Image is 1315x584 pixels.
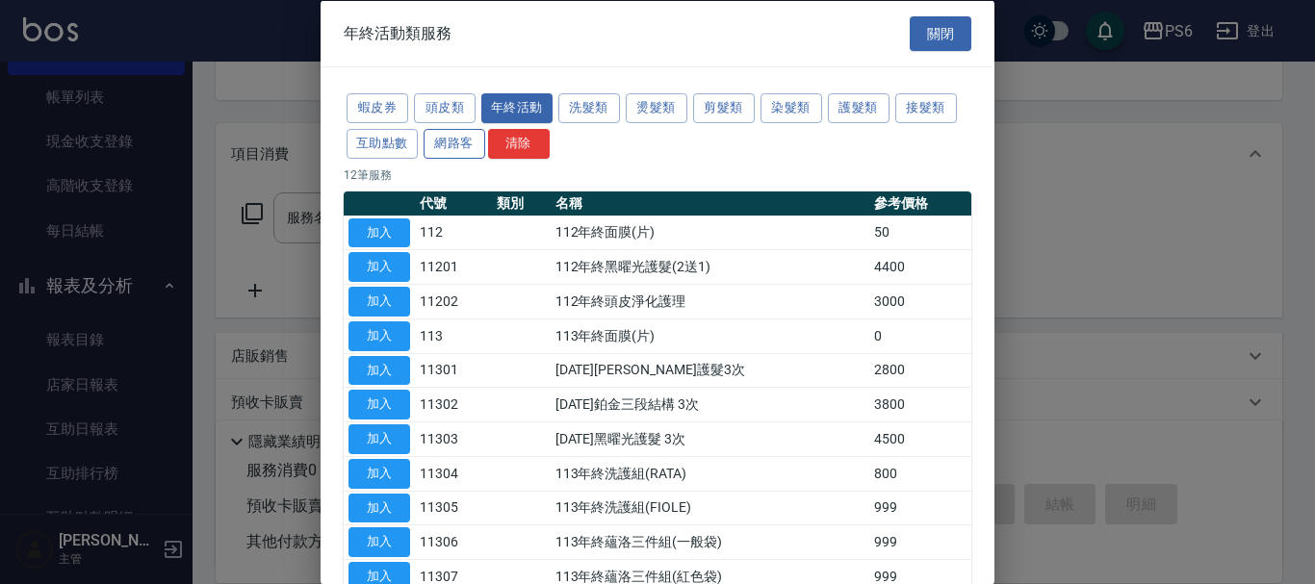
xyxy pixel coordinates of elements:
td: 3800 [869,387,971,421]
p: 12 筆服務 [344,165,971,183]
td: 11303 [415,421,492,456]
td: 0 [869,318,971,353]
button: 加入 [348,493,410,522]
td: 11302 [415,387,492,421]
td: 800 [869,456,971,491]
button: 加入 [348,424,410,454]
button: 網路客 [424,128,485,158]
td: 2800 [869,353,971,388]
th: 參考價格 [869,190,971,216]
button: 加入 [348,458,410,488]
button: 加入 [348,527,410,557]
button: 年終活動 [481,93,553,123]
button: 加入 [348,252,410,282]
td: 113年終蘊洛三件組(一般袋) [551,524,870,559]
td: [DATE][PERSON_NAME]護髮3次 [551,353,870,388]
button: 加入 [348,390,410,419]
td: 11202 [415,284,492,318]
td: 11304 [415,456,492,491]
td: 112年終頭皮淨化護理 [551,284,870,318]
td: 113年終面膜(片) [551,318,870,353]
button: 頭皮類 [414,93,476,123]
td: 4400 [869,249,971,284]
td: [DATE]鉑金三段結構 3次 [551,387,870,421]
td: 11301 [415,353,492,388]
td: 4500 [869,421,971,456]
button: 清除 [488,128,550,158]
td: 11306 [415,524,492,559]
th: 類別 [492,190,551,216]
td: 11201 [415,249,492,284]
td: 113 [415,318,492,353]
th: 名稱 [551,190,870,216]
td: 11305 [415,491,492,525]
button: 剪髮類 [693,93,755,123]
button: 互助點數 [347,128,418,158]
td: 112年終黑曜光護髮(2送1) [551,249,870,284]
td: 999 [869,491,971,525]
td: 112 [415,216,492,250]
span: 年終活動類服務 [344,23,451,42]
td: [DATE]黑曜光護髮 3次 [551,421,870,456]
button: 蝦皮券 [347,93,408,123]
button: 加入 [348,217,410,247]
td: 50 [869,216,971,250]
button: 加入 [348,287,410,317]
button: 護髮類 [828,93,890,123]
button: 燙髮類 [626,93,687,123]
button: 加入 [348,320,410,350]
td: 999 [869,524,971,559]
td: 113年終洗護組(RATA) [551,456,870,491]
td: 112年終面膜(片) [551,216,870,250]
button: 洗髮類 [558,93,620,123]
td: 113年終洗護組(FIOLE) [551,491,870,525]
th: 代號 [415,190,492,216]
button: 接髮類 [895,93,957,123]
button: 關閉 [910,15,971,51]
td: 3000 [869,284,971,318]
button: 加入 [348,355,410,385]
button: 染髮類 [761,93,822,123]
